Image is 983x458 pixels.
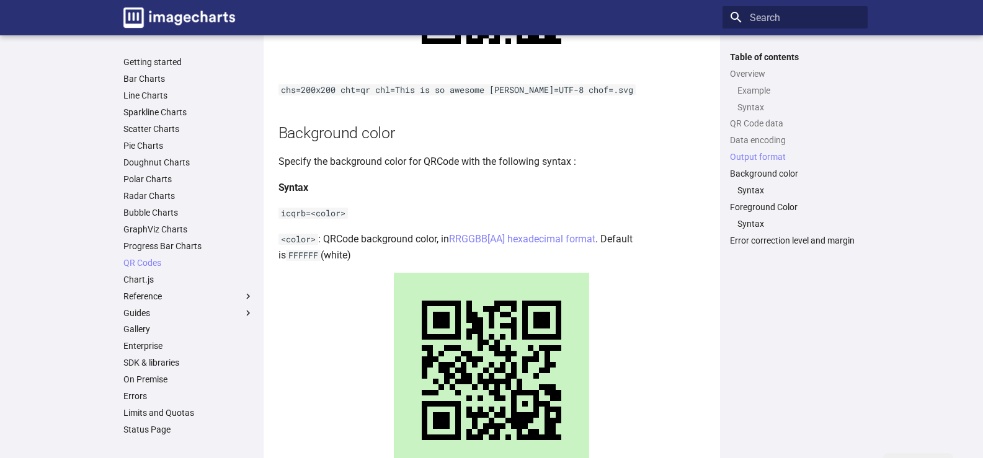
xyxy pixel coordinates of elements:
a: Error correction level and margin [730,235,860,246]
label: Guides [123,307,254,319]
a: Syntax [737,102,860,113]
a: Enterprise [123,341,254,352]
a: QR Code data [730,118,860,130]
a: Doughnut Charts [123,157,254,168]
a: Polar Charts [123,174,254,185]
a: Data encoding [730,135,860,146]
nav: Table of contents [723,51,868,247]
a: Foreground Color [730,202,860,213]
a: Syntax [737,218,860,229]
a: Errors [123,391,254,402]
a: Sparkline Charts [123,107,254,118]
a: Line Charts [123,90,254,102]
label: Table of contents [723,51,868,63]
p: : QRCode background color, in . Default is (white) [278,231,705,263]
a: Syntax [737,185,860,196]
a: SDK & libraries [123,358,254,369]
a: GraphViz Charts [123,224,254,235]
h4: Syntax [278,180,705,196]
a: On Premise [123,374,254,385]
label: Reference [123,291,254,302]
code: FFFFFF [286,250,321,261]
code: icqrb=<color> [278,208,348,219]
nav: Foreground Color [730,218,860,229]
a: Overview [730,68,860,79]
a: QR Codes [123,257,254,268]
a: RRGGBB[AA] hexadecimal format [449,233,595,245]
a: Progress Bar Charts [123,240,254,252]
a: Chart.js [123,274,254,285]
a: Bar Charts [123,74,254,85]
a: Example [737,85,860,96]
a: Getting started [123,57,254,68]
a: Radar Charts [123,190,254,201]
nav: Background color [730,185,860,196]
a: Bubble Charts [123,207,254,218]
a: Status Page [123,424,254,435]
input: Search [723,6,868,29]
code: chs=200x200 cht=qr chl=This is so awesome [PERSON_NAME]=UTF-8 chof=.svg [278,84,636,95]
img: logo [123,7,235,28]
code: <color> [278,234,318,245]
a: Background color [730,169,860,180]
a: Scatter Charts [123,124,254,135]
a: Gallery [123,324,254,335]
a: Image-Charts documentation [118,2,240,33]
nav: Overview [730,85,860,113]
a: Output format [730,152,860,163]
p: Specify the background color for QRCode with the following syntax : [278,154,705,170]
a: Limits and Quotas [123,408,254,419]
a: Pie Charts [123,141,254,152]
h2: Background color [278,122,705,144]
